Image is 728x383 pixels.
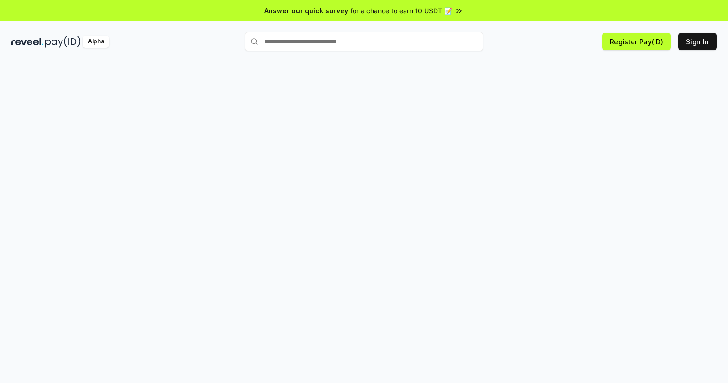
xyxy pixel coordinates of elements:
[678,33,717,50] button: Sign In
[602,33,671,50] button: Register Pay(ID)
[350,6,452,16] span: for a chance to earn 10 USDT 📝
[45,36,81,48] img: pay_id
[83,36,109,48] div: Alpha
[264,6,348,16] span: Answer our quick survey
[11,36,43,48] img: reveel_dark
